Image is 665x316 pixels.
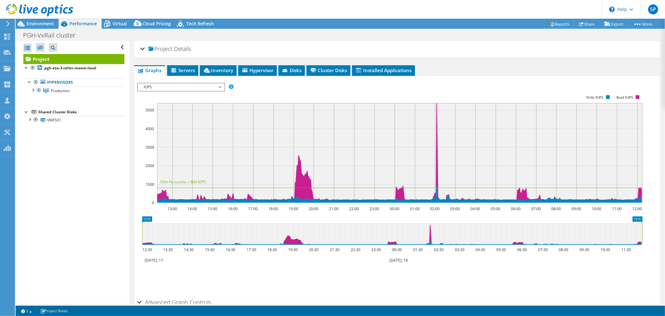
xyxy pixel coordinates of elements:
[455,247,465,252] text: 03:30
[247,247,256,252] text: 17:30
[23,116,124,124] a: VMFS01
[491,206,500,211] text: 05:00
[142,247,152,252] text: 12:30
[434,247,444,252] text: 02:30
[146,107,154,113] text: 5000
[330,247,340,252] text: 21:30
[559,247,568,252] text: 08:30
[142,21,171,27] span: Cloud Pricing
[551,206,561,211] text: 08:00
[580,247,589,252] text: 09:30
[248,206,258,211] text: 17:00
[137,296,211,309] h2: Advanced Graph Controls
[349,206,359,211] text: 22:00
[309,206,318,211] text: 20:00
[612,206,622,211] text: 11:00
[371,247,381,252] text: 23:30
[152,200,154,205] text: 0
[609,7,615,12] svg: \n
[113,21,127,27] span: Virtual
[160,179,206,185] text: 95th Percentile = 804 IOPS
[586,95,604,100] text: Write IOPS
[137,67,162,73] span: Graphs
[288,247,298,252] text: 19:30
[470,206,480,211] text: 04:00
[511,206,521,211] text: 06:00
[23,86,124,95] a: Production
[38,108,124,116] div: Shared Cluster Disks
[27,21,54,27] span: Environment
[355,67,412,73] span: Installed Applications
[310,67,347,73] span: Cluster Disks
[51,88,70,93] span: Production
[241,67,274,73] span: Hypervisor
[621,247,631,252] text: 11:30
[145,126,154,131] text: 4000
[616,95,633,100] text: Read IOPS
[628,19,657,29] a: More
[23,54,124,64] a: Project
[36,307,72,315] a: Project Notes
[450,206,460,211] text: 03:00
[70,21,97,27] span: Performance
[146,182,154,187] text: 1000
[289,206,298,211] text: 19:00
[351,247,360,252] text: 22:30
[184,247,194,252] text: 14:30
[146,145,154,150] text: 3000
[329,206,339,211] text: 21:00
[413,247,423,252] text: 01:30
[146,163,154,168] text: 2000
[574,19,600,29] a: Share
[545,19,575,29] a: Reports
[600,247,610,252] text: 10:30
[228,206,238,211] text: 16:00
[226,247,235,252] text: 16:30
[186,21,214,27] span: Tech Refresh
[517,247,527,252] text: 06:30
[17,307,36,315] a: 2
[163,247,173,252] text: 13:30
[496,247,506,252] text: 05:30
[23,64,124,72] a: pgh-esx-3.celtic-manor.local
[44,65,96,71] b: pgh-esx-3.celtic-manor.local
[531,206,541,211] text: 07:00
[187,206,197,211] text: 14:00
[392,247,402,252] text: 00:30
[141,83,221,91] span: IOPS
[648,4,658,14] span: SP
[203,67,234,73] span: Inventory
[632,206,642,211] text: 12:00
[205,247,214,252] text: 15:30
[571,206,581,211] text: 09:00
[23,78,124,86] a: Hypervisors
[390,206,399,211] text: 00:00
[538,247,548,252] text: 07:30
[170,67,195,73] span: Servers
[268,206,278,211] text: 18:00
[600,19,629,29] a: Export
[20,32,85,39] h1: PGH-VxRail cluster
[167,206,177,211] text: 13:00
[282,67,302,73] span: Disks
[369,206,379,211] text: 23:00
[430,206,440,211] text: 02:00
[309,247,319,252] text: 20:30
[267,247,277,252] text: 18:30
[475,247,485,252] text: 04:30
[410,206,420,211] text: 01:00
[174,45,191,52] span: Details
[208,206,217,211] text: 15:00
[592,206,601,211] text: 10:00
[148,46,173,52] span: Project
